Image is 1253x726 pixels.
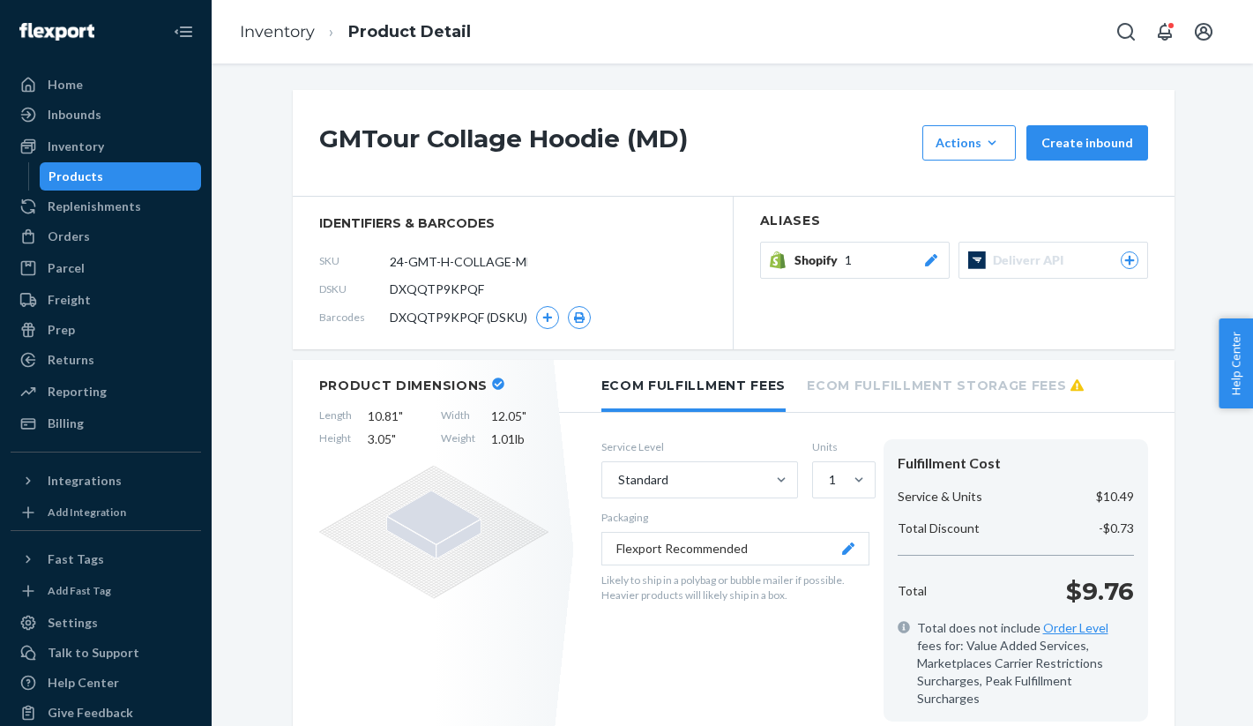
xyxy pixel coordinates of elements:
[922,125,1016,161] button: Actions
[319,214,706,232] span: identifiers & barcodes
[898,520,980,537] p: Total Discount
[48,198,141,215] div: Replenishments
[48,76,83,94] div: Home
[48,550,104,568] div: Fast Tags
[1043,620,1108,635] a: Order Level
[11,609,201,637] a: Settings
[368,408,425,425] span: 10.81
[898,582,927,600] p: Total
[11,192,201,221] a: Replenishments
[441,430,475,448] span: Weight
[48,291,91,309] div: Freight
[1219,318,1253,408] button: Help Center
[936,134,1003,152] div: Actions
[601,439,798,454] label: Service Level
[19,23,94,41] img: Flexport logo
[48,321,75,339] div: Prep
[348,22,471,41] a: Product Detail
[11,222,201,251] a: Orders
[48,415,84,432] div: Billing
[11,71,201,99] a: Home
[226,6,485,58] ol: breadcrumbs
[11,639,201,667] button: Talk to Support
[522,408,526,423] span: "
[11,346,201,374] a: Returns
[958,242,1148,279] button: Deliverr API
[11,545,201,573] button: Fast Tags
[491,408,548,425] span: 12.05
[319,125,914,161] h1: GMTour Collage Hoodie (MD)
[11,580,201,602] a: Add Fast Tag
[601,360,787,412] li: Ecom Fulfillment Fees
[48,168,103,185] div: Products
[1026,125,1148,161] button: Create inbound
[392,431,396,446] span: "
[794,251,845,269] span: Shopify
[1108,14,1144,49] button: Open Search Box
[368,430,425,448] span: 3.05
[48,505,126,520] div: Add Integration
[601,510,869,525] p: Packaging
[760,214,1148,228] h2: Aliases
[1138,673,1235,717] iframe: Opens a widget where you can chat to one of our agents
[48,351,94,369] div: Returns
[812,439,869,454] label: Units
[601,532,869,565] button: Flexport Recommended
[11,316,201,344] a: Prep
[898,488,982,505] p: Service & Units
[11,286,201,314] a: Freight
[48,674,119,692] div: Help Center
[11,502,201,523] a: Add Integration
[616,471,618,489] input: Standard
[11,378,201,406] a: Reporting
[11,132,201,161] a: Inventory
[319,408,352,425] span: Length
[11,467,201,495] button: Integrations
[829,471,836,489] div: 1
[319,430,352,448] span: Height
[48,383,107,400] div: Reporting
[601,573,869,603] p: Likely to ship in a polybag or bubble mailer if possible. Heavier products will likely ship in a ...
[48,472,122,490] div: Integrations
[48,644,139,662] div: Talk to Support
[166,14,201,49] button: Close Navigation
[1147,14,1182,49] button: Open notifications
[618,471,668,489] div: Standard
[11,254,201,282] a: Parcel
[48,259,85,277] div: Parcel
[11,409,201,438] a: Billing
[48,614,98,632] div: Settings
[48,138,104,155] div: Inventory
[319,310,390,325] span: Barcodes
[11,101,201,129] a: Inbounds
[807,360,1084,408] li: Ecom Fulfillment Storage Fees
[390,281,484,298] span: DXQQTP9KPQF
[40,162,202,191] a: Products
[399,408,403,423] span: "
[827,471,829,489] input: 1
[917,619,1134,707] span: Total does not include fees for: Value Added Services, Marketplaces Carrier Restrictions Surcharg...
[11,669,201,697] a: Help Center
[48,228,90,245] div: Orders
[1066,573,1134,609] p: $9.76
[48,704,133,722] div: Give Feedback
[845,251,852,269] span: 1
[441,408,475,425] span: Width
[993,251,1070,269] span: Deliverr API
[491,430,548,448] span: 1.01 lb
[319,378,489,393] h2: Product Dimensions
[48,106,101,123] div: Inbounds
[319,253,390,268] span: SKU
[319,281,390,296] span: DSKU
[898,453,1134,474] div: Fulfillment Cost
[1096,488,1134,505] p: $10.49
[390,309,527,326] span: DXQQTP9KPQF (DSKU)
[1186,14,1221,49] button: Open account menu
[48,583,111,598] div: Add Fast Tag
[240,22,315,41] a: Inventory
[1099,520,1134,537] p: -$0.73
[760,242,950,279] button: Shopify1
